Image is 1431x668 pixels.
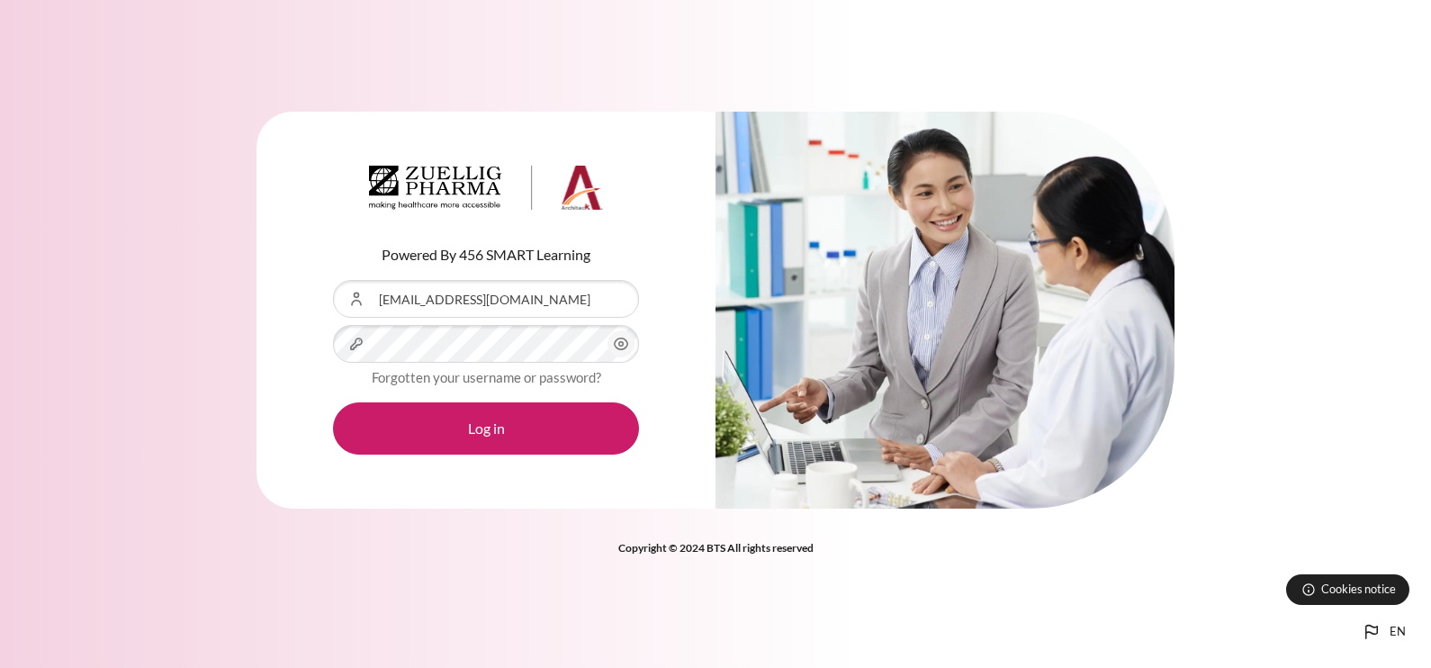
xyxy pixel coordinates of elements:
p: Powered By 456 SMART Learning [333,244,639,266]
button: Languages [1354,614,1413,650]
button: Log in [333,402,639,455]
img: Architeck [369,166,603,211]
strong: Copyright © 2024 BTS All rights reserved [618,541,814,555]
span: en [1390,623,1406,641]
span: Cookies notice [1321,581,1396,598]
button: Cookies notice [1286,574,1409,605]
a: Forgotten your username or password? [372,369,601,385]
a: Architeck [369,166,603,218]
input: Username or Email Address [333,280,639,318]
